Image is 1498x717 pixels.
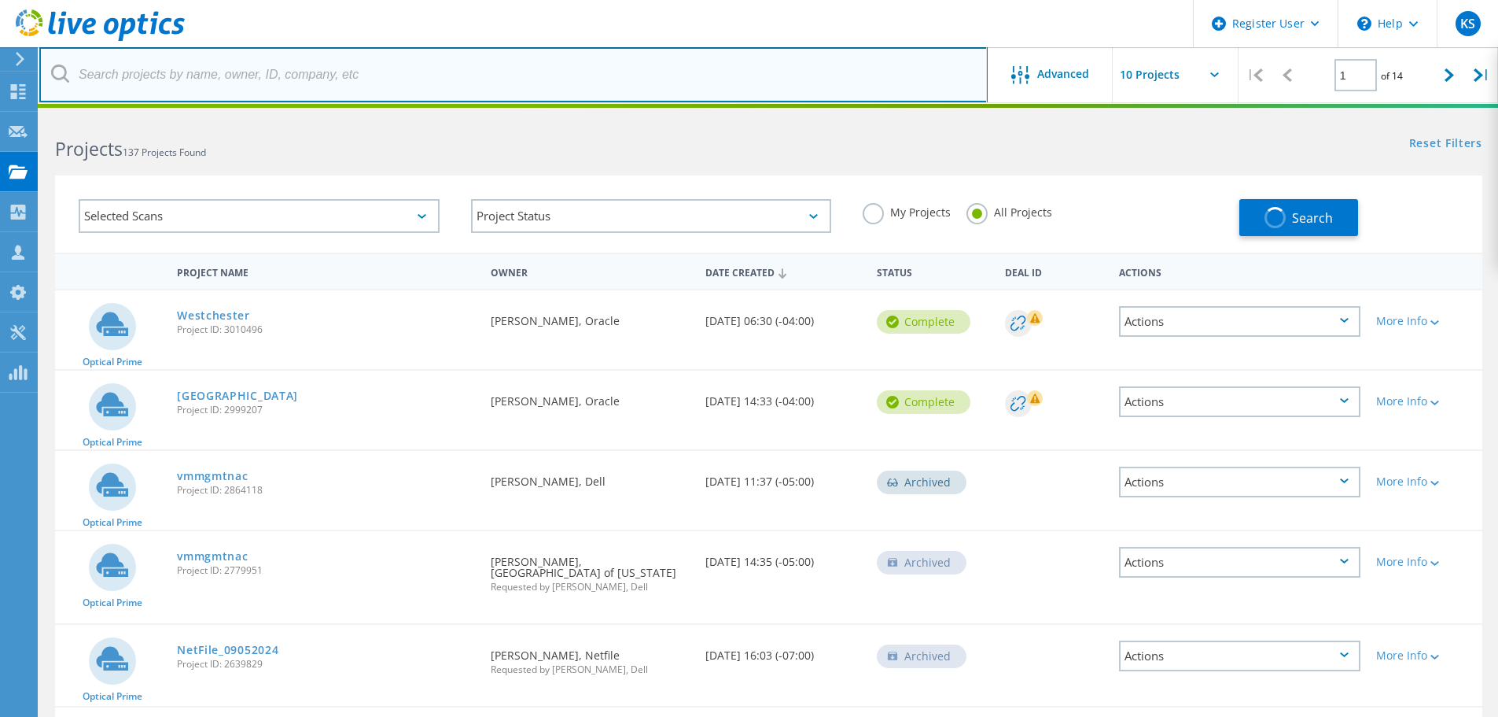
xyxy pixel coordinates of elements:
div: | [1466,47,1498,103]
span: of 14 [1381,69,1403,83]
div: Actions [1119,386,1360,417]
label: My Projects [863,203,951,218]
a: NetFile_09052024 [177,645,278,656]
div: Actions [1119,547,1360,578]
div: [PERSON_NAME], Oracle [483,371,697,423]
button: Search [1239,199,1358,236]
div: Archived [877,645,966,668]
span: Optical Prime [83,692,142,701]
div: [PERSON_NAME], Netfile [483,625,697,690]
a: Reset Filters [1409,138,1482,151]
div: More Info [1376,316,1474,327]
span: Optical Prime [83,438,142,447]
input: Search projects by name, owner, ID, company, etc [39,47,988,102]
svg: \n [1357,17,1371,31]
div: [DATE] 14:33 (-04:00) [697,371,869,423]
div: [DATE] 14:35 (-05:00) [697,531,869,583]
div: More Info [1376,476,1474,487]
span: Project ID: 2779951 [177,566,475,575]
div: Actions [1111,257,1368,286]
div: Complete [877,390,970,414]
div: Complete [877,310,970,334]
a: Live Optics Dashboard [16,33,185,44]
div: Archived [877,471,966,494]
div: Owner [483,257,697,286]
span: Project ID: 2864118 [177,486,475,495]
a: [GEOGRAPHIC_DATA] [177,390,298,401]
span: KS [1460,17,1475,30]
a: vmmgmtnac [177,551,248,562]
span: Optical Prime [83,518,142,527]
div: [DATE] 11:37 (-05:00) [697,451,869,503]
span: Search [1292,209,1333,227]
div: [PERSON_NAME], Dell [483,451,697,503]
div: Date Created [697,257,869,286]
div: Status [869,257,997,286]
div: Actions [1119,641,1360,671]
div: [DATE] 16:03 (-07:00) [697,625,869,677]
span: Requested by [PERSON_NAME], Dell [491,582,689,592]
div: Selected Scans [79,199,440,233]
div: [PERSON_NAME], Oracle [483,290,697,342]
div: More Info [1376,396,1474,407]
div: [PERSON_NAME], [GEOGRAPHIC_DATA] of [US_STATE] [483,531,697,608]
span: Optical Prime [83,598,142,608]
a: vmmgmtnac [177,471,248,482]
div: Actions [1119,467,1360,497]
span: Requested by [PERSON_NAME], Dell [491,665,689,674]
div: Deal Id [997,257,1111,286]
b: Projects [55,136,123,161]
span: 137 Projects Found [123,146,206,159]
span: Advanced [1037,68,1089,79]
label: All Projects [966,203,1052,218]
span: Project ID: 2639829 [177,660,475,669]
div: Project Name [169,257,483,286]
span: Project ID: 3010496 [177,325,475,334]
div: Archived [877,551,966,575]
div: | [1239,47,1271,103]
a: Westchester [177,310,250,321]
div: Project Status [471,199,832,233]
span: Project ID: 2999207 [177,405,475,415]
div: Actions [1119,306,1360,337]
div: More Info [1376,650,1474,661]
span: Optical Prime [83,357,142,367]
div: More Info [1376,556,1474,567]
div: [DATE] 06:30 (-04:00) [697,290,869,342]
